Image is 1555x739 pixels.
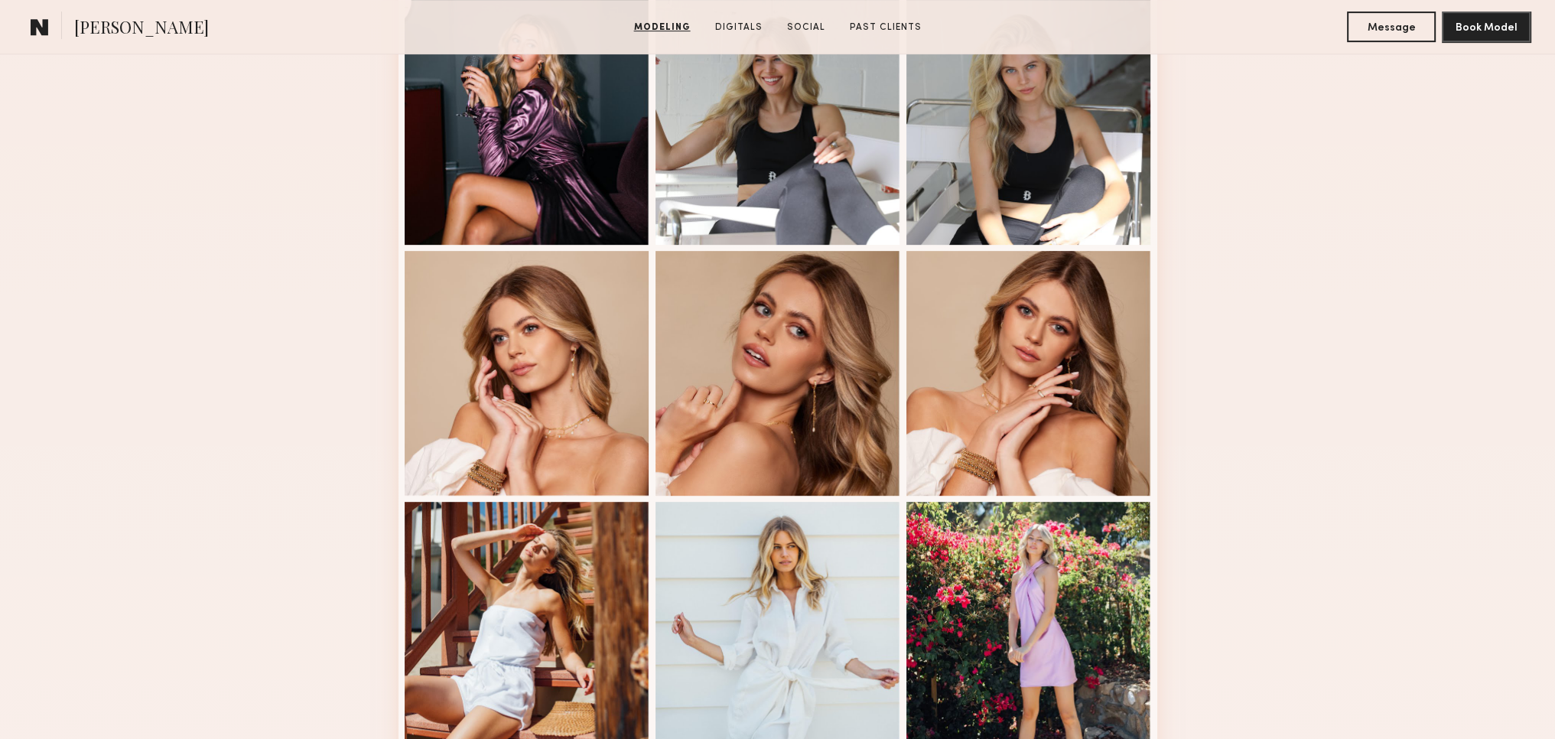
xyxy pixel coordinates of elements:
button: Message [1347,11,1436,42]
a: Digitals [709,21,769,34]
a: Book Model [1442,20,1531,33]
button: Book Model [1442,11,1531,42]
span: [PERSON_NAME] [74,15,209,42]
a: Modeling [628,21,697,34]
a: Social [781,21,831,34]
a: Past Clients [844,21,928,34]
